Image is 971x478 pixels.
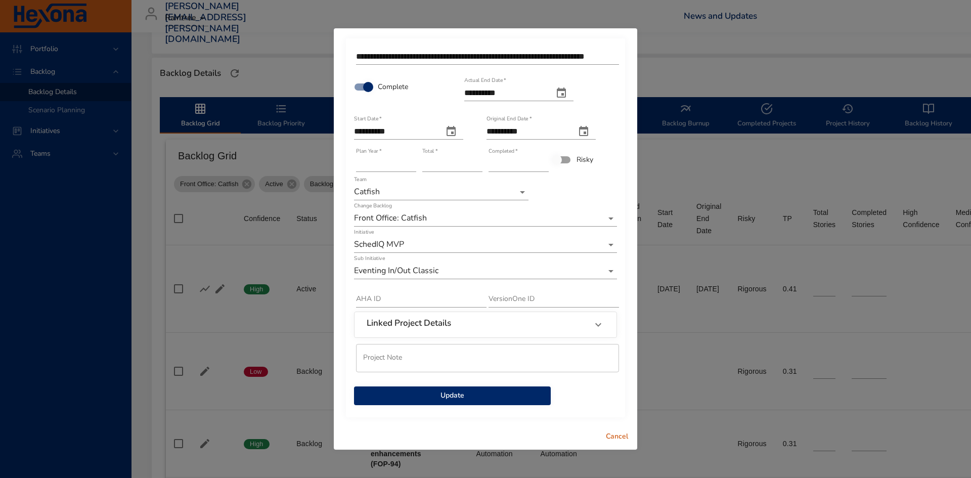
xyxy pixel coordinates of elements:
[362,389,543,402] span: Update
[354,116,382,121] label: Start Date
[577,154,593,165] span: Risky
[571,119,596,144] button: original end date
[489,148,518,154] label: Completed
[354,210,617,227] div: Front Office: Catfish
[354,203,392,208] label: Change Backlog
[601,427,633,446] button: Cancel
[464,77,506,83] label: Actual End Date
[354,184,528,200] div: Catfish
[367,318,451,328] h6: Linked Project Details
[354,229,374,235] label: Initiative
[605,430,629,443] span: Cancel
[354,263,617,279] div: Eventing In/Out Classic
[356,148,381,154] label: Plan Year
[487,116,532,121] label: Original End Date
[439,119,463,144] button: start date
[549,81,573,105] button: actual end date
[354,255,385,261] label: Sub Initiative
[422,148,437,154] label: Total
[354,386,551,405] button: Update
[355,312,616,337] div: Linked Project Details
[378,81,408,92] span: Complete
[354,177,367,182] label: Team
[354,237,617,253] div: SchedIQ MVP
